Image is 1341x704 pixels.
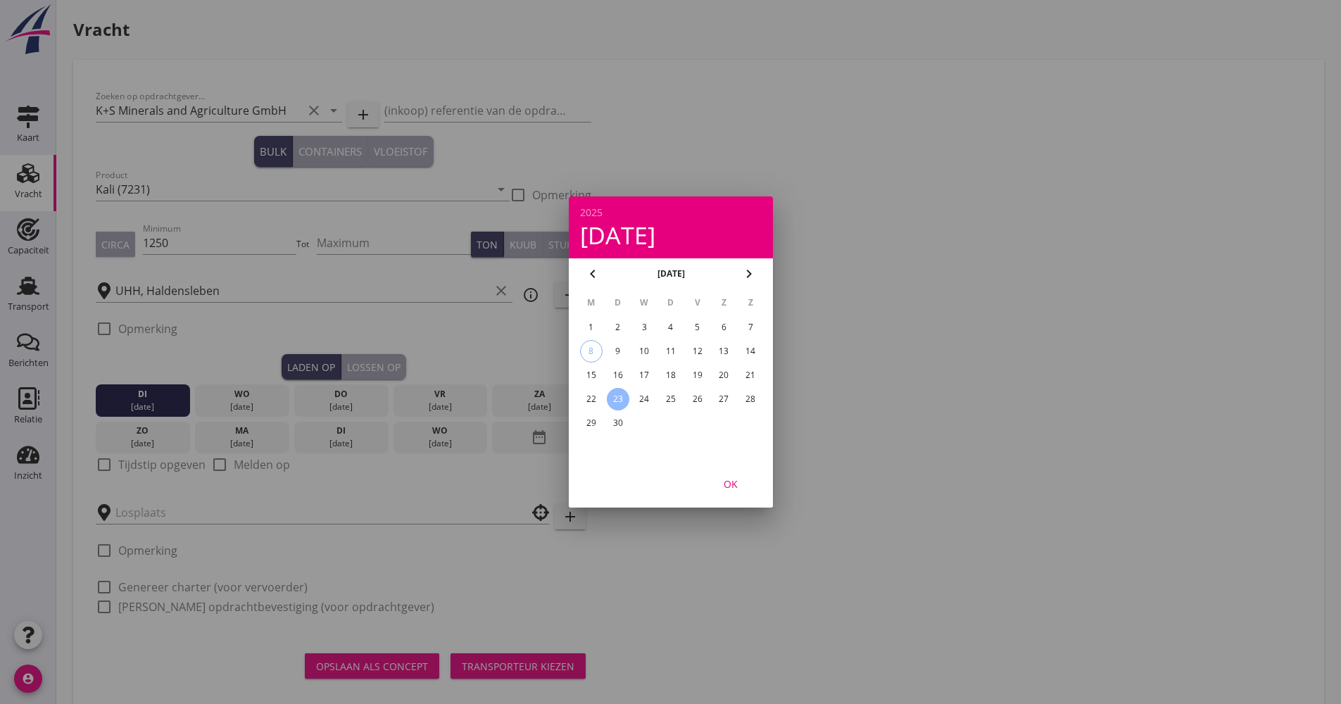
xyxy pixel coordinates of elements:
[605,291,630,315] th: D
[738,291,763,315] th: Z
[606,340,629,363] button: 9
[712,316,735,339] button: 6
[712,388,735,410] button: 27
[686,316,708,339] button: 5
[658,291,684,315] th: D
[633,316,655,339] button: 3
[684,291,710,315] th: V
[633,340,655,363] button: 10
[741,265,757,282] i: chevron_right
[659,364,681,386] button: 18
[711,477,750,491] div: OK
[686,388,708,410] button: 26
[712,340,735,363] button: 13
[700,471,762,496] button: OK
[606,412,629,434] button: 30
[739,364,762,386] button: 21
[580,341,601,362] div: 8
[659,316,681,339] button: 4
[579,388,602,410] button: 22
[580,223,762,247] div: [DATE]
[606,364,629,386] button: 16
[653,263,688,284] button: [DATE]
[686,340,708,363] button: 12
[739,388,762,410] button: 28
[712,364,735,386] button: 20
[579,340,602,363] button: 8
[659,388,681,410] button: 25
[580,208,762,218] div: 2025
[659,340,681,363] button: 11
[711,291,736,315] th: Z
[584,265,601,282] i: chevron_left
[686,364,708,386] button: 19
[633,388,655,410] button: 24
[579,412,602,434] button: 29
[579,316,602,339] button: 1
[579,291,604,315] th: M
[739,316,762,339] button: 7
[579,364,602,386] button: 15
[606,316,629,339] button: 2
[739,340,762,363] button: 14
[606,388,629,410] button: 23
[631,291,657,315] th: W
[633,364,655,386] button: 17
